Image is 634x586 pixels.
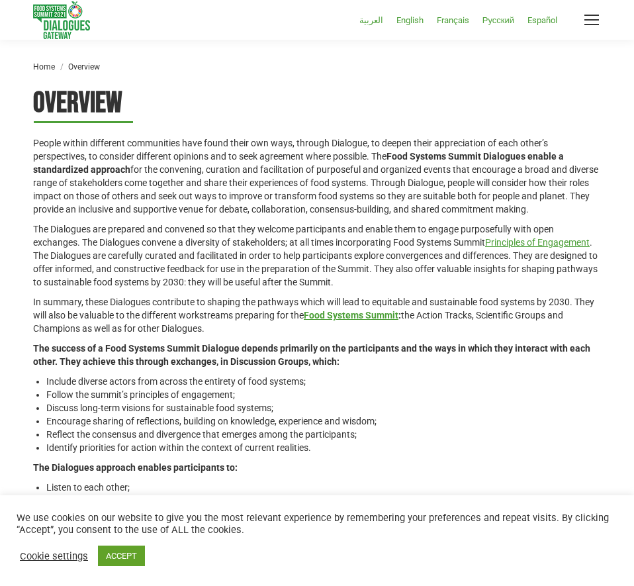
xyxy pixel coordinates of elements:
strong: : [304,310,401,320]
a: ACCEPT [98,546,145,566]
a: Español [521,12,564,28]
li: Reflect the consensus and divergence that emerges among the participants; [46,428,601,441]
a: Principles of Engagement [485,237,590,248]
a: English [390,12,430,28]
a: Food Systems Summit [304,310,398,320]
strong: The success of a Food Systems Summit Dialogue depends primarily on the participants and the ways ... [33,343,590,367]
span: Français [437,15,469,25]
span: Русский [482,15,514,25]
li: Follow the summit’s principles of engagement; [46,388,601,401]
li: Welcome diverse perspectives; [46,494,601,507]
img: Food Systems Summit Dialogues [33,1,90,39]
li: Listen to each other; [46,481,601,494]
p: The Dialogues are prepared and convened so that they welcome participants and enable them to enga... [33,222,601,289]
a: Русский [476,12,521,28]
p: People within different communities have found their own ways, through Dialogue, to deepen their ... [33,136,601,216]
strong: The Dialogues approach enables participants to: [33,462,238,473]
span: Español [527,15,557,25]
span: Overview [33,85,122,121]
strong: Food Systems Summit Dialogues enable a standardized approach [33,151,564,175]
li: Encourage sharing of reflections, building on knowledge, experience and wisdom; [46,415,601,428]
p: In summary, these Dialogues contribute to shaping the pathways which will lead to equitable and s... [33,295,601,335]
span: العربية [359,15,383,25]
a: Français [430,12,476,28]
div: We use cookies on our website to give you the most relevant experience by remembering your prefer... [17,512,617,536]
a: Home [33,62,55,72]
span: Overview [68,62,100,72]
li: Include diverse actors from across the entirety of food systems; [46,375,601,388]
li: Discuss long-term visions for sustainable food systems; [46,401,601,415]
a: العربية [353,12,390,28]
li: Identify priorities for action within the context of current realities. [46,441,601,454]
span: English [396,15,424,25]
a: Cookie settings [20,550,88,562]
a: Mobile menu icon [582,11,601,29]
